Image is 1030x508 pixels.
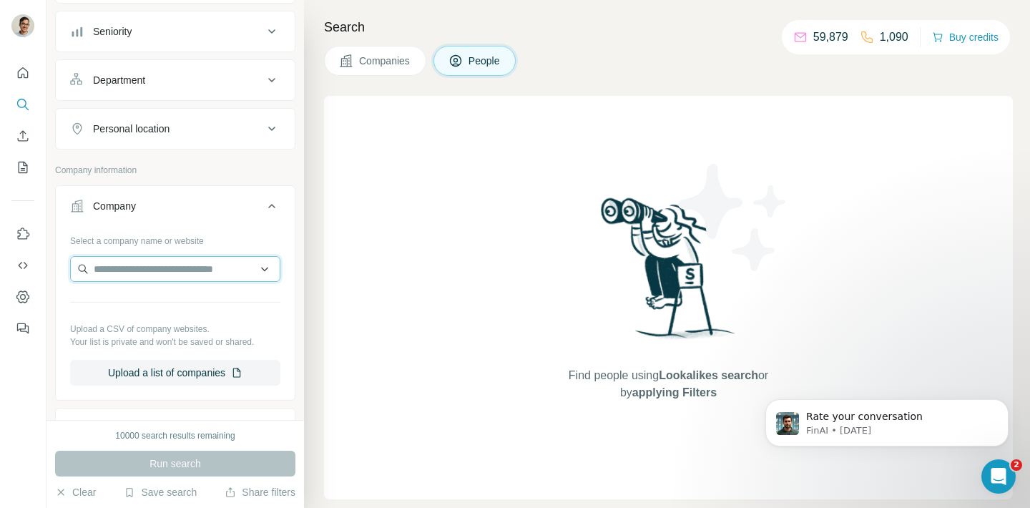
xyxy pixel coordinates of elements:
button: Search [11,92,34,117]
p: Company information [55,164,295,177]
button: Seniority [56,14,295,49]
img: Surfe Illustration - Woman searching with binoculars [594,194,743,353]
img: Surfe Illustration - Stars [669,153,798,282]
button: Buy credits [932,27,999,47]
button: Save search [124,485,197,499]
button: Company [56,189,295,229]
p: 59,879 [813,29,848,46]
h4: Search [324,17,1013,37]
button: Industry [56,411,295,446]
button: Feedback [11,316,34,341]
button: Upload a list of companies [70,360,280,386]
img: Avatar [11,14,34,37]
div: Personal location [93,122,170,136]
button: Clear [55,485,96,499]
button: Department [56,63,295,97]
span: applying Filters [632,386,717,399]
p: Upload a CSV of company websites. [70,323,280,336]
span: Companies [359,54,411,68]
iframe: Intercom notifications message [744,369,1030,469]
div: Company [93,199,136,213]
div: Seniority [93,24,132,39]
span: Lookalikes search [659,369,758,381]
div: Select a company name or website [70,229,280,248]
button: Dashboard [11,284,34,310]
span: People [469,54,501,68]
span: 2 [1011,459,1022,471]
button: Share filters [225,485,295,499]
button: Use Surfe on LinkedIn [11,221,34,247]
iframe: Intercom live chat [981,459,1016,494]
div: 10000 search results remaining [115,429,235,442]
button: Enrich CSV [11,123,34,149]
p: 1,090 [880,29,908,46]
button: My lists [11,155,34,180]
button: Personal location [56,112,295,146]
button: Use Surfe API [11,253,34,278]
span: Find people using or by [554,367,783,401]
div: Department [93,73,145,87]
p: Your list is private and won't be saved or shared. [70,336,280,348]
button: Quick start [11,60,34,86]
